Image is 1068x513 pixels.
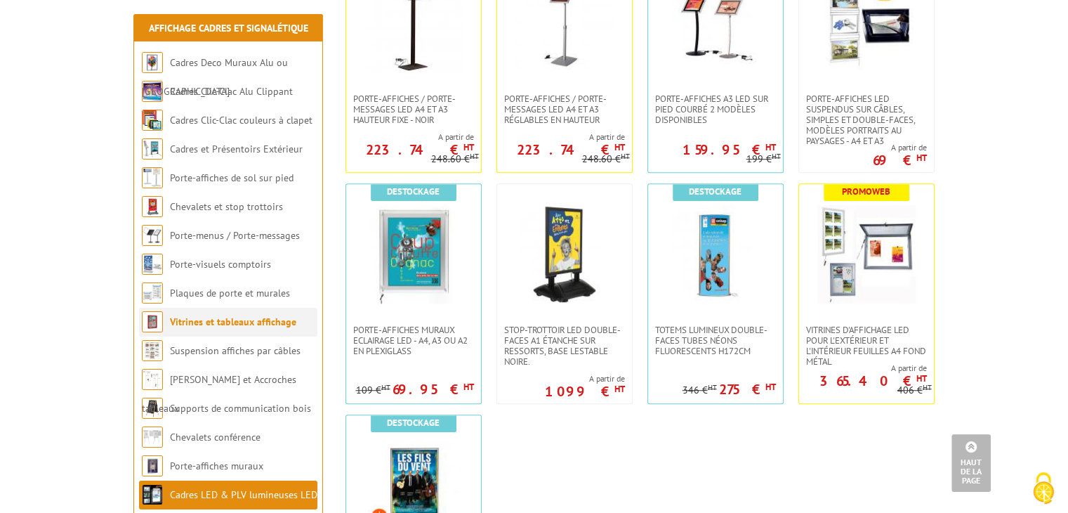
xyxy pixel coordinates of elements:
a: Cadres Deco Muraux Alu ou [GEOGRAPHIC_DATA] [142,56,288,98]
a: Porte-affiches / Porte-messages LED A4 et A3 hauteur fixe - Noir [346,93,481,125]
button: Cookies (fenêtre modale) [1019,465,1068,513]
span: A partir de [497,131,625,143]
a: Cadres LED & PLV lumineuses LED [170,488,317,501]
p: 406 € [897,385,932,396]
p: 223.74 € [517,145,625,154]
a: [PERSON_NAME] et Accroches tableaux [142,373,296,415]
img: Cadres Deco Muraux Alu ou Bois [142,52,163,73]
span: Porte-affiches / Porte-messages LED A4 et A3 hauteur fixe - Noir [353,93,474,125]
p: 275 € [719,385,776,394]
img: Porte-affiches de sol sur pied [142,167,163,188]
a: Vitrines d'affichage LED pour l'extérieur et l'intérieur feuilles A4 fond métal [799,325,934,367]
sup: HT [614,141,625,153]
img: Cimaises et Accroches tableaux [142,369,163,390]
a: Porte-affiches LED suspendus sur câbles, simples et double-faces, modèles portraits au paysages -... [799,93,934,146]
a: Porte-affiches / Porte-messages LED A4 et A3 réglables en hauteur [497,93,632,125]
img: Vitrines et tableaux affichage [142,311,163,332]
b: Destockage [387,186,440,197]
img: Porte-visuels comptoirs [142,254,163,275]
a: Cadres et Présentoirs Extérieur [170,143,303,155]
b: Destockage [387,417,440,429]
img: Cadres et Présentoirs Extérieur [142,138,163,160]
p: 69 € [873,156,927,164]
b: Destockage [689,186,741,197]
sup: HT [708,382,717,392]
sup: HT [621,151,630,161]
img: Stop-Trottoir LED double-faces A1 étanche sur ressorts, base lestable noire. [515,205,614,304]
sup: HT [470,151,479,161]
p: 248.60 € [582,154,630,164]
sup: HT [916,152,927,164]
sup: HT [916,372,927,384]
a: Plaques de porte et murales [170,287,290,299]
p: 223.74 € [366,145,474,154]
a: Stop-Trottoir LED double-faces A1 étanche sur ressorts, base lestable noire. [497,325,632,367]
img: Porte-affiches muraux [142,455,163,476]
sup: HT [463,381,474,393]
span: Porte-Affiches Muraux Eclairage LED - A4, A3 ou A2 en plexiglass [353,325,474,356]
sup: HT [463,141,474,153]
a: Vitrines et tableaux affichage [170,316,296,328]
a: Porte-affiches muraux [170,460,263,472]
span: Stop-Trottoir LED double-faces A1 étanche sur ressorts, base lestable noire. [504,325,625,367]
p: 365.40 € [819,377,927,385]
img: Chevalets et stop trottoirs [142,196,163,217]
img: Porte-menus / Porte-messages [142,225,163,246]
a: Supports de communication bois [170,402,311,415]
img: Totems lumineux double-faces tubes néons fluorescents H172cm [666,205,765,304]
p: 199 € [746,154,781,164]
a: Porte-affiches A3 LED sur pied courbé 2 modèles disponibles [648,93,783,125]
b: Promoweb [842,186,890,197]
a: Totems lumineux double-faces tubes néons fluorescents H172cm [648,325,783,356]
img: Plaques de porte et murales [142,283,163,304]
a: Porte-menus / Porte-messages [170,229,300,242]
sup: HT [772,151,781,161]
a: Porte-affiches de sol sur pied [170,171,294,184]
span: Totems lumineux double-faces tubes néons fluorescents H172cm [655,325,776,356]
sup: HT [614,383,625,395]
a: Porte-visuels comptoirs [170,258,271,271]
span: A partir de [873,142,927,153]
span: Vitrines d'affichage LED pour l'extérieur et l'intérieur feuilles A4 fond métal [806,325,927,367]
a: Porte-Affiches Muraux Eclairage LED - A4, A3 ou A2 en plexiglass [346,325,481,356]
span: Porte-affiches LED suspendus sur câbles, simples et double-faces, modèles portraits au paysages -... [806,93,927,146]
img: Chevalets conférence [142,427,163,448]
a: Suspension affiches par câbles [170,344,301,357]
p: 248.60 € [431,154,479,164]
a: Chevalets conférence [170,431,261,443]
sup: HT [765,381,776,393]
sup: HT [381,382,390,392]
sup: HT [765,141,776,153]
img: Vitrines d'affichage LED pour l'extérieur et l'intérieur feuilles A4 fond métal [817,205,916,304]
a: Cadres Clic-Clac Alu Clippant [170,85,293,98]
p: 69.95 € [393,385,474,394]
a: Affichage Cadres et Signalétique [149,22,308,34]
p: 159.95 € [683,145,776,154]
p: 109 € [356,385,390,396]
img: Cookies (fenêtre modale) [1026,471,1061,506]
img: Porte-Affiches Muraux Eclairage LED - A4, A3 ou A2 en plexiglass [364,205,463,304]
p: 1099 € [545,387,625,396]
span: A partir de [346,131,474,143]
span: Porte-affiches / Porte-messages LED A4 et A3 réglables en hauteur [504,93,625,125]
sup: HT [923,382,932,392]
img: Cadres Clic-Clac couleurs à clapet [142,110,163,131]
span: Porte-affiches A3 LED sur pied courbé 2 modèles disponibles [655,93,776,125]
img: Cadres LED & PLV lumineuses LED [142,484,163,505]
span: A partir de [799,363,927,374]
img: Suspension affiches par câbles [142,340,163,361]
a: Chevalets et stop trottoirs [170,200,283,213]
a: Cadres Clic-Clac couleurs à clapet [170,114,312,126]
span: A partir de [545,373,625,384]
a: Haut de la page [951,434,991,492]
p: 346 € [683,385,717,396]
